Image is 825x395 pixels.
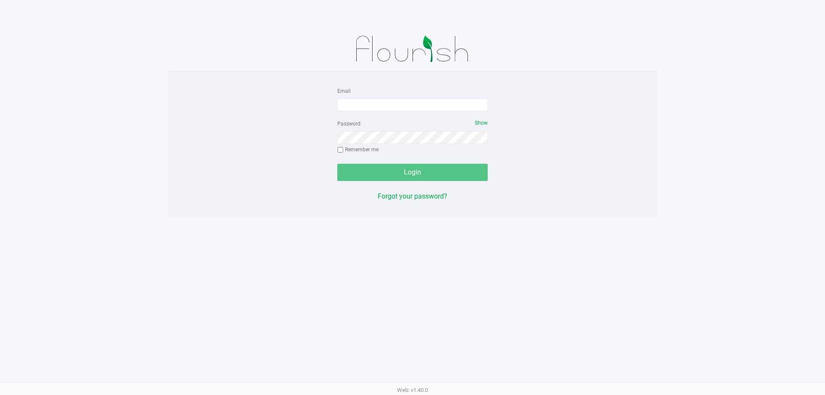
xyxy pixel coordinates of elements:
span: Show [475,120,488,126]
button: Forgot your password? [378,191,447,202]
label: Remember me [337,146,379,153]
input: Remember me [337,147,343,153]
span: Web: v1.40.0 [397,387,428,393]
label: Email [337,87,351,95]
label: Password [337,120,361,128]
